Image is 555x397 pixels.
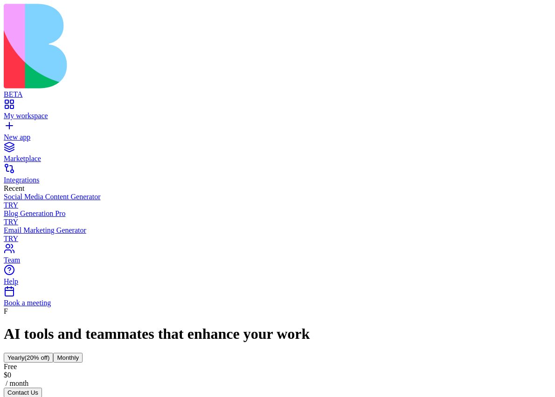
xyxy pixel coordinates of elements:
span: Recent [4,184,24,192]
div: Email Marketing Generator [4,226,551,235]
span: F [4,307,8,315]
div: $ 0 [4,371,551,379]
a: New app [4,125,551,141]
div: TRY [4,201,551,209]
div: Marketplace [4,155,551,163]
h1: AI tools and teammates that enhance your work [4,325,551,343]
div: Book a meeting [4,299,551,307]
div: My workspace [4,112,551,120]
span: (20% off) [25,354,50,361]
button: Monthly [53,353,83,363]
div: BETA [4,90,551,99]
a: Team [4,248,551,264]
div: TRY [4,235,551,243]
div: New app [4,133,551,141]
a: Blog Generation ProTRY [4,209,551,226]
div: Integrations [4,176,551,184]
div: Help [4,277,551,286]
button: Yearly [4,353,53,363]
img: logo [4,4,379,88]
a: Help [4,269,551,286]
a: Social Media Content GeneratorTRY [4,193,551,209]
a: My workspace [4,103,551,120]
div: Free [4,363,551,371]
a: BETA [4,82,551,99]
div: TRY [4,218,551,226]
div: Social Media Content Generator [4,193,551,201]
div: Team [4,256,551,264]
a: Email Marketing GeneratorTRY [4,226,551,243]
a: Integrations [4,168,551,184]
div: Blog Generation Pro [4,209,551,218]
a: Book a meeting [4,290,551,307]
div: / month [4,379,551,388]
a: Marketplace [4,146,551,163]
